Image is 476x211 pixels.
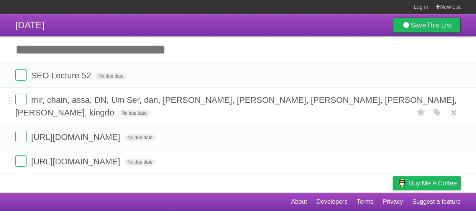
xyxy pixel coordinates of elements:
a: Terms [357,195,374,209]
label: Done [15,69,27,81]
span: No due date [95,73,126,80]
span: [DATE] [15,20,44,30]
a: Suggest a feature [412,195,461,209]
span: SEO Lecture 52 [31,71,93,80]
span: Buy me a coffee [409,177,457,190]
label: Done [15,131,27,142]
b: This List [426,21,452,29]
a: About [291,195,307,209]
a: Buy me a coffee [393,176,461,190]
img: Buy me a coffee [397,177,407,190]
span: mir, chain, assa, DN, Um Ser, dan, [PERSON_NAME], [PERSON_NAME], [PERSON_NAME], [PERSON_NAME], [P... [15,95,456,117]
span: No due date [125,134,156,141]
span: [URL][DOMAIN_NAME] [31,157,122,166]
label: Star task [414,106,428,119]
a: SaveThis List [393,18,461,33]
a: Developers [316,195,347,209]
span: [URL][DOMAIN_NAME] [31,132,122,142]
a: Privacy [383,195,403,209]
span: No due date [118,110,149,117]
span: No due date [125,159,156,166]
label: Done [15,94,27,105]
label: Done [15,155,27,167]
